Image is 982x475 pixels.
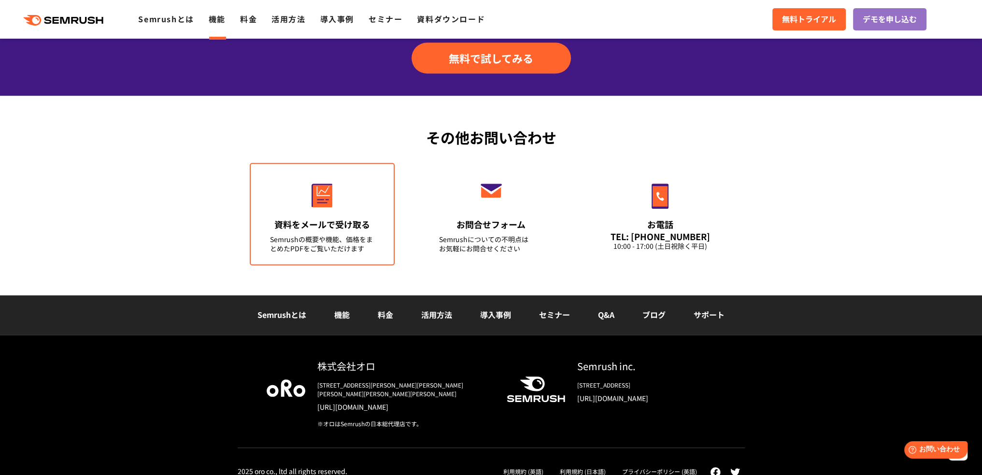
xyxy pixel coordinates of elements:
img: oro company [267,379,305,397]
span: デモを申し込む [863,13,917,26]
a: 料金 [240,13,257,25]
div: 資料をメールで受け取る [270,218,374,230]
div: お問合せフォーム [439,218,543,230]
div: その他お問い合わせ [238,127,745,148]
div: Semrush inc. [577,359,716,373]
a: Semrushとは [257,309,306,320]
a: サポート [694,309,725,320]
a: デモを申し込む [853,8,926,30]
a: セミナー [369,13,402,25]
a: お問合せフォーム Semrushについての不明点はお気軽にお問合せください [419,163,564,265]
a: セミナー [539,309,570,320]
div: 株式会社オロ [317,359,491,373]
div: Semrushの概要や機能、価格をまとめたPDFをご覧いただけます [270,235,374,253]
a: ブログ [642,309,666,320]
a: Q&A [598,309,614,320]
a: 導入事例 [480,309,511,320]
div: Semrushについての不明点は お気軽にお問合せください [439,235,543,253]
a: 無料トライアル [772,8,846,30]
a: 導入事例 [320,13,354,25]
div: ※オロはSemrushの日本総代理店です。 [317,419,491,428]
div: [STREET_ADDRESS] [577,381,716,389]
div: TEL: [PHONE_NUMBER] [608,231,712,242]
span: 無料トライアル [782,13,836,26]
a: 料金 [378,309,393,320]
a: 資料をメールで受け取る Semrushの概要や機能、価格をまとめたPDFをご覧いただけます [250,163,395,265]
span: 無料で試してみる [449,51,533,65]
a: [URL][DOMAIN_NAME] [577,393,716,403]
a: [URL][DOMAIN_NAME] [317,402,491,412]
div: [STREET_ADDRESS][PERSON_NAME][PERSON_NAME][PERSON_NAME][PERSON_NAME][PERSON_NAME] [317,381,491,398]
a: Semrushとは [138,13,194,25]
a: 無料で試してみる [412,43,571,73]
a: 活用方法 [421,309,452,320]
div: 10:00 - 17:00 (土日祝除く平日) [608,242,712,251]
div: お電話 [608,218,712,230]
a: 機能 [334,309,350,320]
a: 活用方法 [271,13,305,25]
a: 資料ダウンロード [417,13,485,25]
a: 機能 [209,13,226,25]
iframe: Help widget launcher [896,437,971,464]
